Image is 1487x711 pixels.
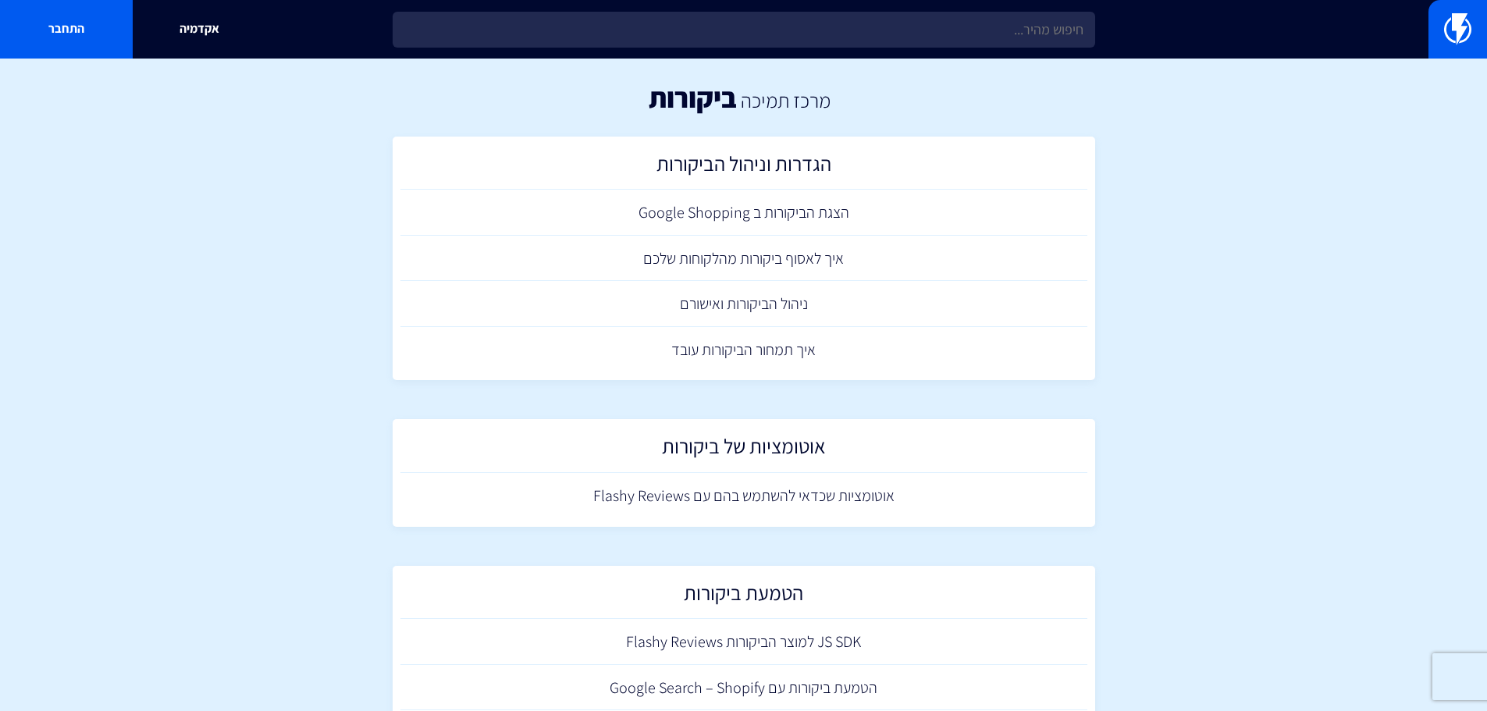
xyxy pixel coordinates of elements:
[400,427,1087,473] a: אוטומציות של ביקורות
[408,581,1080,612] h2: הטמעת ביקורות
[393,12,1095,48] input: חיפוש מהיר...
[400,473,1087,519] a: אוטומציות שכדאי להשתמש בהם עם Flashy Reviews
[408,152,1080,183] h2: הגדרות וניהול הביקורות
[400,144,1087,190] a: הגדרות וניהול הביקורות
[400,236,1087,282] a: איך לאסוף ביקורות מהלקוחות שלכם
[400,190,1087,236] a: הצגת הביקורות ב Google Shopping
[400,619,1087,665] a: JS SDK למוצר הביקורות Flashy Reviews
[400,327,1087,373] a: איך תמחור הביקורות עובד
[400,281,1087,327] a: ניהול הביקורות ואישורם
[400,665,1087,711] a: הטמעת ביקורות עם Google Search – Shopify
[408,435,1080,465] h2: אוטומציות של ביקורות
[400,574,1087,620] a: הטמעת ביקורות
[649,82,737,113] h1: ביקורות
[741,87,831,113] a: מרכז תמיכה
